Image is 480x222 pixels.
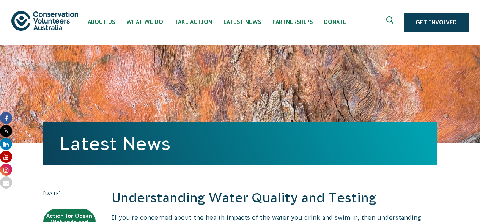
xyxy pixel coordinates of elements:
[11,11,78,30] img: logo.svg
[386,16,396,28] span: Expand search box
[404,13,469,32] a: Get Involved
[88,19,115,25] span: About Us
[60,133,170,154] a: Latest News
[382,13,400,31] button: Expand search box Close search box
[43,189,96,197] time: [DATE]
[272,19,313,25] span: Partnerships
[112,189,437,207] h2: Understanding Water Quality and Testing
[324,19,346,25] span: Donate
[175,19,212,25] span: Take Action
[223,19,261,25] span: Latest News
[126,19,163,25] span: What We Do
